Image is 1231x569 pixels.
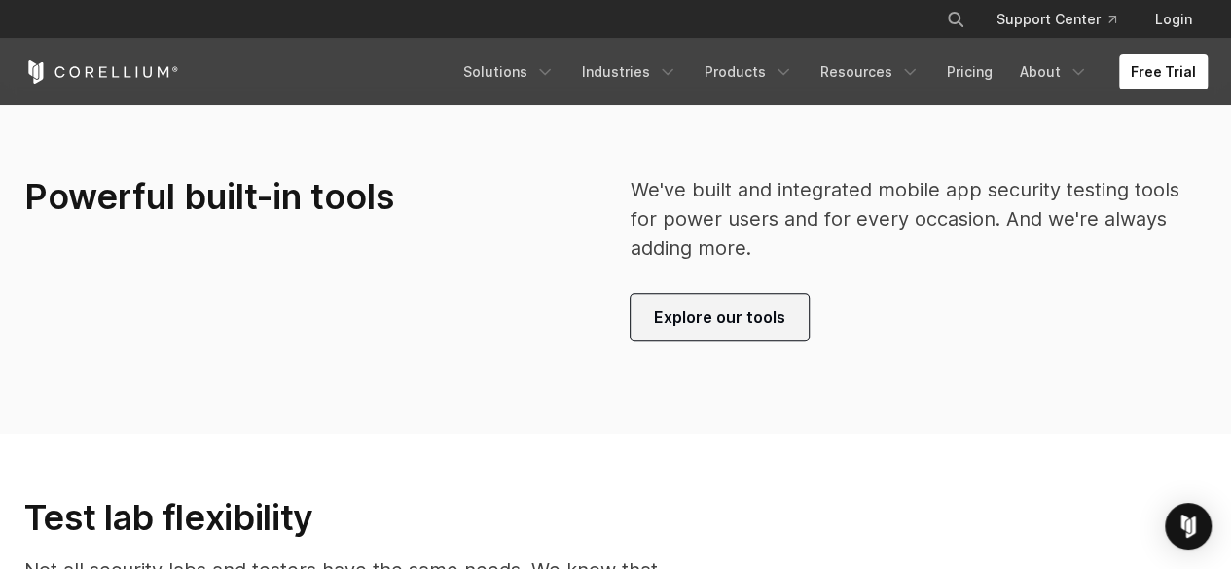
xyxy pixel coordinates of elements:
h3: Test lab flexibility [24,496,688,539]
a: About [1008,54,1100,89]
a: Pricing [935,54,1004,89]
a: Login [1140,2,1208,37]
span: We've built and integrated mobile app security testing tools for power users and for every occasi... [631,178,1179,260]
a: Industries [570,54,689,89]
a: Support Center [981,2,1132,37]
a: Free Trial [1119,54,1208,89]
div: Navigation Menu [452,54,1208,89]
span: Explore our tools [654,305,785,329]
div: Open Intercom Messenger [1165,503,1212,550]
a: Explore our tools [631,294,809,340]
a: Corellium Home [24,60,179,84]
a: Products [693,54,805,89]
button: Search [938,2,973,37]
a: Solutions [452,54,566,89]
h3: Powerful built-in tools [24,175,523,219]
div: Navigation Menu [923,2,1208,37]
a: Resources [809,54,931,89]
